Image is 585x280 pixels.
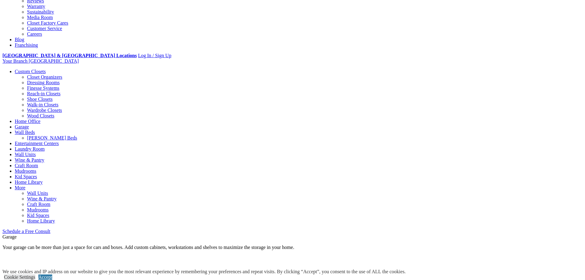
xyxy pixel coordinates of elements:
a: Media Room [27,15,53,20]
a: Wardrobe Closets [27,108,62,113]
div: We use cookies and IP address on our website to give you the most relevant experience by remember... [2,269,406,274]
a: Customer Service [27,26,62,31]
a: Entertainment Centers [15,141,59,146]
a: More menu text will display only on big screen [15,185,25,190]
a: Closet Organizers [27,74,62,80]
a: Craft Room [27,202,50,207]
a: Finesse Systems [27,85,59,91]
a: Dressing Rooms [27,80,60,85]
a: Home Office [15,119,41,124]
a: Wall Beds [15,130,35,135]
a: Kid Spaces [15,174,37,179]
a: Closet Factory Cares [27,20,68,26]
a: Cookie Settings [4,274,35,280]
a: Wine & Pantry [27,196,57,201]
a: Franchising [15,42,38,48]
a: Log In / Sign Up [138,53,171,58]
span: Garage [2,234,17,239]
a: Kid Spaces [27,213,49,218]
a: Home Library [27,218,55,223]
a: Warranty [27,4,45,9]
a: Custom Closets [15,69,46,74]
a: Your Branch [GEOGRAPHIC_DATA] [2,58,79,64]
span: Your Branch [2,58,27,64]
a: Laundry Room [15,146,45,152]
a: Walk-in Closets [27,102,58,107]
a: [GEOGRAPHIC_DATA] & [GEOGRAPHIC_DATA] Locations [2,53,137,58]
a: Shoe Closets [27,97,53,102]
a: Careers [27,31,42,37]
a: Wood Closets [27,113,54,118]
a: Wine & Pantry [15,157,44,163]
a: Mudrooms [27,207,49,212]
a: Home Library [15,179,43,185]
a: Wall Units [27,191,48,196]
a: Craft Room [15,163,38,168]
a: Blog [15,37,24,42]
a: [PERSON_NAME] Beds [27,135,77,140]
a: Wall Units [15,152,36,157]
a: Mudrooms [15,168,36,174]
p: Your garage can be more than just a space for cars and boxes. Add custom cabinets, workstations a... [2,245,583,250]
a: Accept [38,274,52,280]
a: Sustainability [27,9,54,14]
a: Reach-in Closets [27,91,60,96]
span: [GEOGRAPHIC_DATA] [29,58,79,64]
a: Garage [15,124,29,129]
a: Schedule a Free Consult (opens a dropdown menu) [2,229,50,234]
